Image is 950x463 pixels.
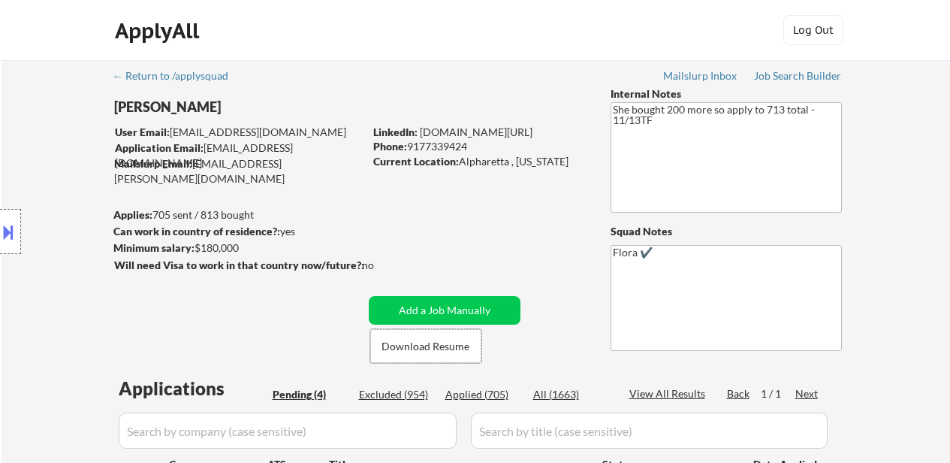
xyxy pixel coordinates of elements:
a: ← Return to /applysquad [113,70,243,85]
a: [DOMAIN_NAME][URL] [420,126,532,138]
div: Alpharetta , [US_STATE] [373,154,586,169]
div: Next [795,386,819,401]
div: no [362,258,405,273]
div: Mailslurp Inbox [663,71,738,81]
button: Log Out [783,15,843,45]
div: 9177339424 [373,139,586,154]
div: Applications [119,380,267,398]
input: Search by title (case sensitive) [471,413,828,449]
div: All (1663) [533,387,608,402]
strong: Phone: [373,140,407,153]
button: Download Resume [370,329,481,363]
div: View All Results [629,386,710,401]
strong: Current Location: [373,155,459,168]
div: Job Search Builder [754,71,842,81]
div: Back [727,386,751,401]
a: Mailslurp Inbox [663,70,738,85]
div: 1 / 1 [761,386,795,401]
div: Squad Notes [611,224,842,239]
div: Internal Notes [611,86,842,101]
input: Search by company (case sensitive) [119,413,457,449]
div: Excluded (954) [359,387,434,402]
a: Job Search Builder [754,70,842,85]
div: Applied (705) [445,387,520,402]
div: ← Return to /applysquad [113,71,243,81]
button: Add a Job Manually [369,296,520,325]
div: Pending (4) [273,387,348,402]
strong: LinkedIn: [373,126,418,138]
div: ApplyAll [115,18,204,44]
